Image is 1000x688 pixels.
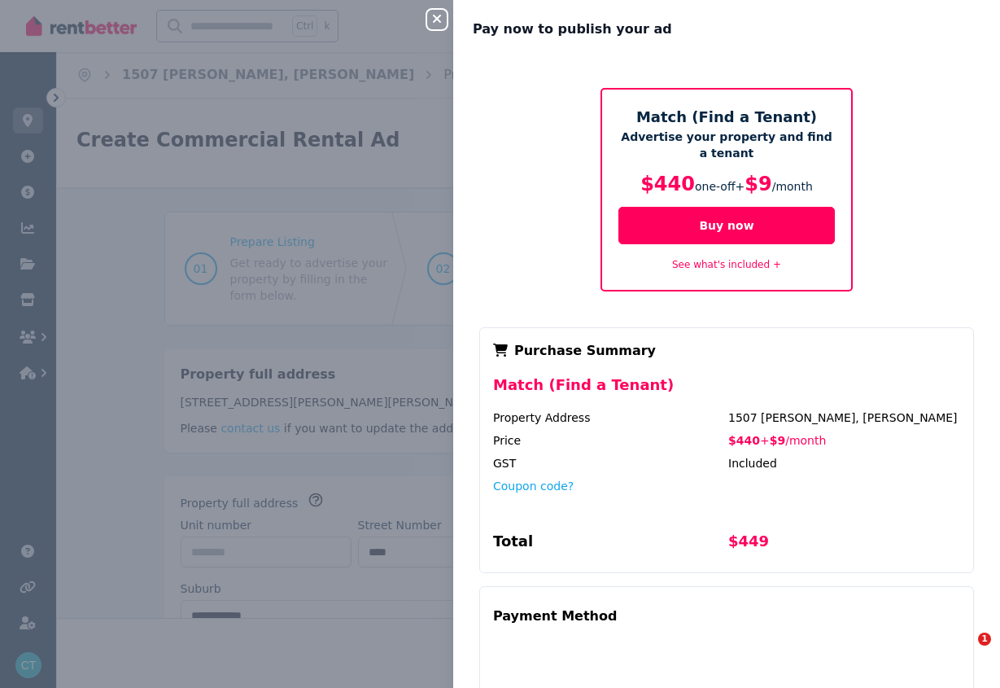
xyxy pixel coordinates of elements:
span: / month [772,180,813,193]
span: $9 [770,434,785,447]
span: $9 [745,173,771,195]
span: $440 [728,434,760,447]
div: $449 [728,530,960,559]
div: Match (Find a Tenant) [493,374,960,410]
span: $440 [640,173,695,195]
div: Price [493,432,725,449]
div: Included [728,455,960,471]
span: 1 [978,633,991,646]
a: See what's included + [672,259,781,270]
h5: Match (Find a Tenant) [618,106,835,129]
div: 1507 [PERSON_NAME], [PERSON_NAME] [728,410,960,426]
p: Advertise your property and find a tenant [618,129,835,161]
iframe: Intercom live chat [945,633,984,672]
button: Buy now [618,207,835,244]
span: + [760,434,770,447]
div: Total [493,530,725,559]
div: Payment Method [493,600,617,633]
span: / month [785,434,826,447]
button: Coupon code? [493,478,574,494]
div: Property Address [493,410,725,426]
div: GST [493,455,725,471]
span: + [736,180,745,193]
div: Purchase Summary [493,341,960,361]
span: Pay now to publish your ad [473,20,672,39]
span: one-off [695,180,736,193]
